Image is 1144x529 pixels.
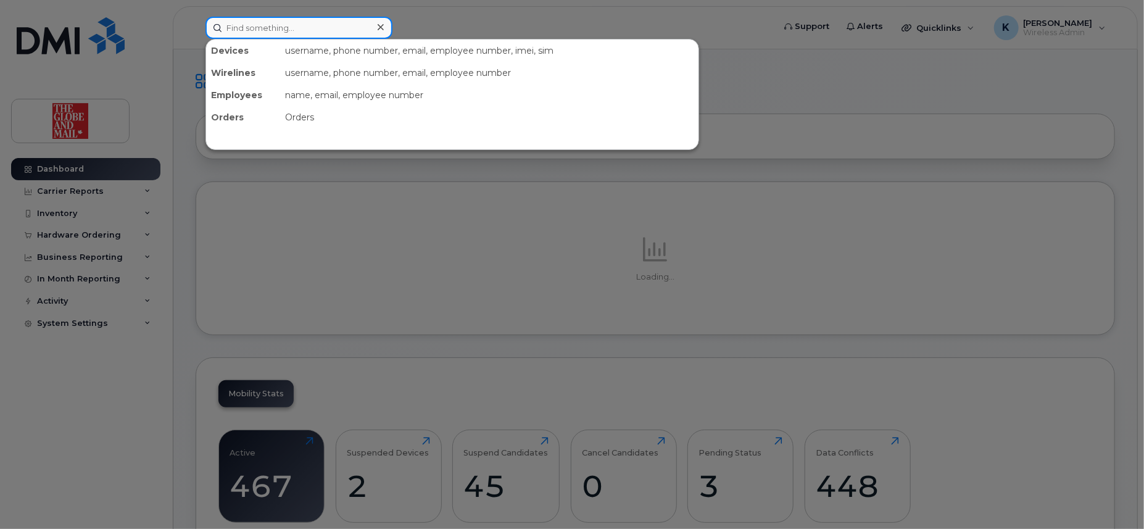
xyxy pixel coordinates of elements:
div: Employees [206,84,280,106]
div: name, email, employee number [280,84,698,106]
div: Orders [206,106,280,128]
div: username, phone number, email, employee number [280,62,698,84]
div: username, phone number, email, employee number, imei, sim [280,40,698,62]
div: Devices [206,40,280,62]
div: Wirelines [206,62,280,84]
div: Orders [280,106,698,128]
